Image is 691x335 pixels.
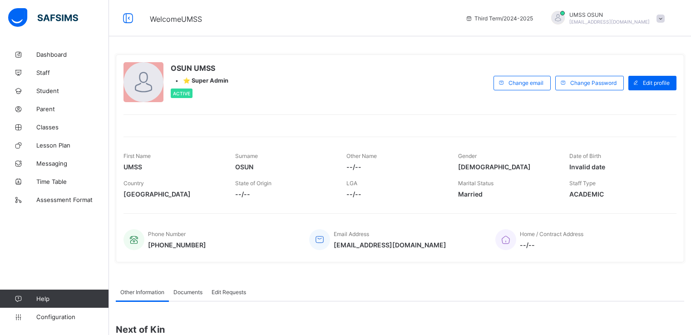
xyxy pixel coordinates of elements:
span: Time Table [36,178,109,185]
span: First Name [123,153,151,159]
span: Marital Status [458,180,494,187]
span: Next of Kin [116,324,684,335]
div: UMSSOSUN [542,11,669,26]
span: [EMAIL_ADDRESS][DOMAIN_NAME] [334,241,446,249]
span: Other Name [346,153,377,159]
span: [EMAIL_ADDRESS][DOMAIN_NAME] [569,19,650,25]
span: OSUN [235,163,333,171]
span: --/-- [520,241,583,249]
span: Active [173,91,190,96]
span: Edit Requests [212,289,246,296]
span: Lesson Plan [36,142,109,149]
span: Phone Number [148,231,186,237]
span: [PHONE_NUMBER] [148,241,206,249]
span: Messaging [36,160,109,167]
span: Staff Type [569,180,596,187]
span: LGA [346,180,357,187]
span: Configuration [36,313,109,320]
span: Classes [36,123,109,131]
span: --/-- [346,163,444,171]
span: session/term information [465,15,533,22]
span: Change email [508,79,543,86]
span: Parent [36,105,109,113]
span: UMSS OSUN [569,11,650,18]
span: Home / Contract Address [520,231,583,237]
span: Change Password [570,79,617,86]
div: • [171,77,228,84]
span: Dashboard [36,51,109,58]
span: Edit profile [643,79,670,86]
span: --/-- [235,190,333,198]
span: Gender [458,153,477,159]
span: ACADEMIC [569,190,667,198]
img: safsims [8,8,78,27]
span: --/-- [346,190,444,198]
span: Student [36,87,109,94]
span: Surname [235,153,258,159]
span: Date of Birth [569,153,601,159]
span: Documents [173,289,202,296]
span: Country [123,180,144,187]
span: Invalid date [569,163,667,171]
span: Assessment Format [36,196,109,203]
span: Staff [36,69,109,76]
span: Other Information [120,289,164,296]
span: UMSS [123,163,222,171]
span: State of Origin [235,180,271,187]
span: Married [458,190,556,198]
span: Welcome UMSS [150,15,202,24]
span: [DEMOGRAPHIC_DATA] [458,163,556,171]
span: ⭐ Super Admin [183,77,228,84]
span: OSUN UMSS [171,64,228,73]
span: Help [36,295,109,302]
span: Email Address [334,231,369,237]
span: [GEOGRAPHIC_DATA] [123,190,222,198]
